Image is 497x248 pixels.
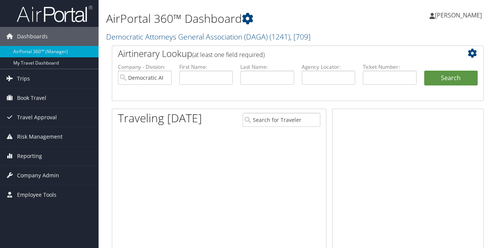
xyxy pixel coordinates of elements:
[17,108,57,127] span: Travel Approval
[17,5,93,23] img: airportal-logo.png
[17,127,63,146] span: Risk Management
[290,32,310,42] span: , [ 709 ]
[179,63,233,71] label: First Name:
[17,88,46,107] span: Book Travel
[17,147,42,166] span: Reporting
[106,11,362,27] h1: AirPortal 360™ Dashboard
[363,63,417,71] label: Ticket Number:
[430,4,489,27] a: [PERSON_NAME]
[435,11,482,19] span: [PERSON_NAME]
[17,166,59,185] span: Company Admin
[240,63,294,71] label: Last Name:
[243,113,320,127] input: Search for Traveler
[118,110,202,126] h1: Traveling [DATE]
[17,185,56,204] span: Employee Tools
[106,32,310,42] a: Democratic Attorneys General Association (DAGA)
[270,32,290,42] span: ( 1241 )
[17,27,48,46] span: Dashboards
[17,69,30,88] span: Trips
[118,63,172,71] label: Company - Division:
[424,71,478,86] button: Search
[192,51,265,59] span: (at least one field required)
[302,63,356,71] label: Agency Locator:
[118,47,447,60] h2: Airtinerary Lookup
